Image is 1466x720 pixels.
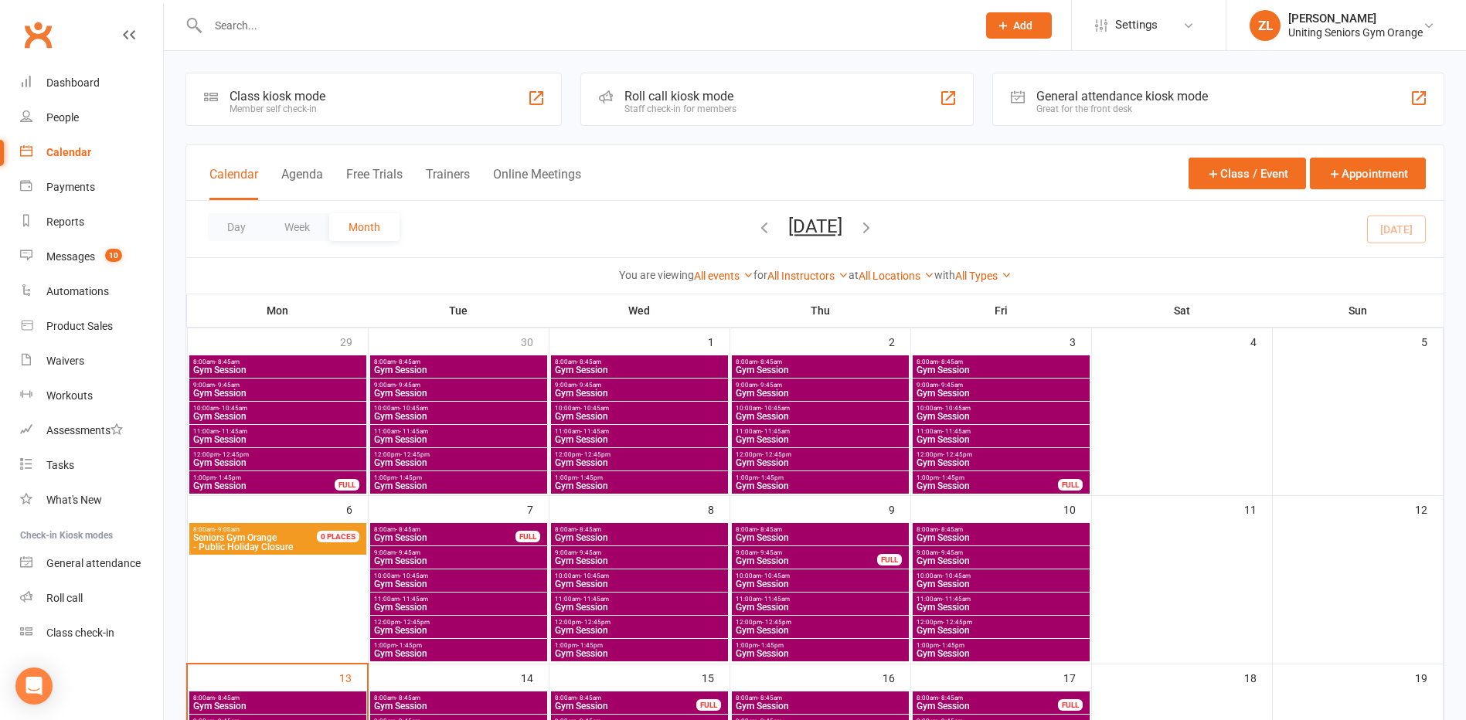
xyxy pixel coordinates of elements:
[215,358,240,365] span: - 8:45am
[373,382,544,389] span: 9:00am
[554,474,725,481] span: 1:00pm
[192,412,363,421] span: Gym Session
[1036,89,1208,104] div: General attendance kiosk mode
[373,596,544,603] span: 11:00am
[368,294,549,327] th: Tue
[373,428,544,435] span: 11:00am
[761,596,790,603] span: - 11:45am
[580,405,609,412] span: - 10:45am
[581,619,611,626] span: - 12:45pm
[373,603,544,612] span: Gym Session
[916,596,1087,603] span: 11:00am
[20,239,163,274] a: Messages 10
[1063,496,1091,521] div: 10
[373,481,544,491] span: Gym Session
[339,664,367,690] div: 13
[549,294,730,327] th: Wed
[942,405,971,412] span: - 10:45am
[577,549,601,556] span: - 9:45am
[1189,158,1306,189] button: Class / Event
[396,358,420,365] span: - 8:45am
[735,549,878,556] span: 9:00am
[554,435,725,444] span: Gym Session
[1244,496,1272,521] div: 11
[192,435,363,444] span: Gym Session
[373,389,544,398] span: Gym Session
[554,412,725,421] span: Gym Session
[554,596,725,603] span: 11:00am
[761,572,790,579] span: - 10:45am
[916,642,1087,649] span: 1:00pm
[735,526,906,533] span: 8:00am
[735,435,906,444] span: Gym Session
[373,549,544,556] span: 9:00am
[396,695,420,701] span: - 8:45am
[554,365,725,375] span: Gym Session
[400,451,430,458] span: - 12:45pm
[515,531,540,542] div: FULL
[758,474,784,481] span: - 1:45pm
[757,526,782,533] span: - 8:45am
[208,213,265,241] button: Day
[955,270,1012,282] a: All Types
[942,428,971,435] span: - 11:45am
[215,695,240,701] span: - 8:45am
[554,382,725,389] span: 9:00am
[373,365,544,375] span: Gym Session
[757,695,782,701] span: - 8:45am
[20,170,163,205] a: Payments
[757,549,782,556] span: - 9:45am
[1288,25,1423,39] div: Uniting Seniors Gym Orange
[1063,664,1091,690] div: 17
[581,451,611,458] span: - 12:45pm
[373,556,544,565] span: Gym Session
[916,435,1087,444] span: Gym Session
[916,626,1087,635] span: Gym Session
[554,619,725,626] span: 12:00pm
[762,451,791,458] span: - 12:45pm
[554,603,725,612] span: Gym Session
[400,428,428,435] span: - 11:45am
[735,481,906,491] span: Gym Session
[20,616,163,650] a: Class kiosk mode
[758,642,784,649] span: - 1:45pm
[849,269,859,281] strong: at
[916,412,1087,421] span: Gym Session
[1091,294,1272,327] th: Sat
[761,428,790,435] span: - 11:45am
[396,382,420,389] span: - 9:45am
[46,424,123,436] div: Assessments
[916,365,1087,375] span: Gym Session
[396,526,420,533] span: - 8:45am
[15,667,53,705] div: Open Intercom Messenger
[192,701,363,711] span: Gym Session
[577,358,601,365] span: - 8:45am
[554,579,725,589] span: Gym Session
[373,579,544,589] span: Gym Session
[219,428,247,435] span: - 11:45am
[916,649,1087,658] span: Gym Session
[521,328,549,354] div: 30
[192,405,363,412] span: 10:00am
[1250,10,1281,41] div: ZL
[883,664,910,690] div: 16
[554,389,725,398] span: Gym Session
[396,642,422,649] span: - 1:45pm
[554,642,725,649] span: 1:00pm
[373,695,544,701] span: 8:00am
[400,619,430,626] span: - 12:45pm
[281,167,323,200] button: Agenda
[46,181,95,193] div: Payments
[916,526,1087,533] span: 8:00am
[521,664,549,690] div: 14
[396,549,420,556] span: - 9:45am
[20,135,163,170] a: Calendar
[735,642,906,649] span: 1:00pm
[219,405,247,412] span: - 10:45am
[942,596,971,603] span: - 11:45am
[735,451,906,458] span: 12:00pm
[20,205,163,239] a: Reports
[910,294,1091,327] th: Fri
[753,269,767,281] strong: for
[554,458,725,467] span: Gym Session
